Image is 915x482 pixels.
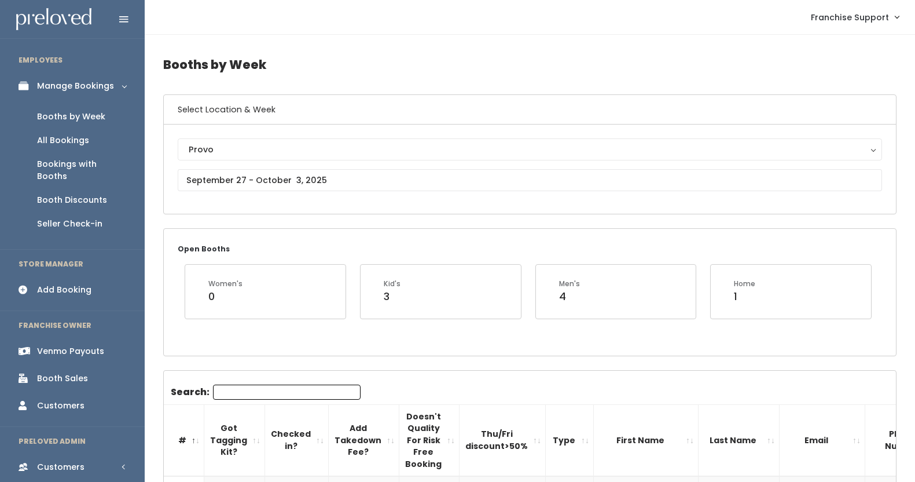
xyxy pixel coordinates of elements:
th: Got Tagging Kit?: activate to sort column ascending [204,404,265,476]
th: First Name: activate to sort column ascending [594,404,699,476]
th: Email: activate to sort column ascending [780,404,865,476]
th: Checked in?: activate to sort column ascending [265,404,329,476]
div: Booth Sales [37,373,88,385]
span: Franchise Support [811,11,889,24]
div: Add Booking [37,284,91,296]
div: Booths by Week [37,111,105,123]
th: #: activate to sort column descending [164,404,204,476]
th: Type: activate to sort column ascending [546,404,594,476]
div: Kid's [384,279,400,289]
div: Venmo Payouts [37,345,104,357]
div: Men's [559,279,580,289]
div: All Bookings [37,134,89,147]
th: Doesn't Quality For Risk Free Booking : activate to sort column ascending [399,404,460,476]
div: Home [734,279,755,289]
div: Seller Check-in [37,218,102,230]
div: Manage Bookings [37,80,114,92]
input: Search: [213,385,361,400]
div: 0 [208,289,242,304]
th: Add Takedown Fee?: activate to sort column ascending [329,404,399,476]
div: Provo [189,143,871,156]
div: Customers [37,400,84,412]
div: 4 [559,289,580,304]
div: Customers [37,461,84,473]
th: Thu/Fri discount&gt;50%: activate to sort column ascending [460,404,546,476]
small: Open Booths [178,244,230,254]
h6: Select Location & Week [164,95,896,125]
img: preloved logo [16,8,91,31]
div: Booth Discounts [37,194,107,206]
div: 3 [384,289,400,304]
label: Search: [171,385,361,400]
h4: Booths by Week [163,49,896,81]
div: Bookings with Booths [37,158,126,182]
input: September 27 - October 3, 2025 [178,169,882,191]
div: 1 [734,289,755,304]
a: Franchise Support [799,5,910,30]
button: Provo [178,138,882,160]
div: Women's [208,279,242,289]
th: Last Name: activate to sort column ascending [699,404,780,476]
